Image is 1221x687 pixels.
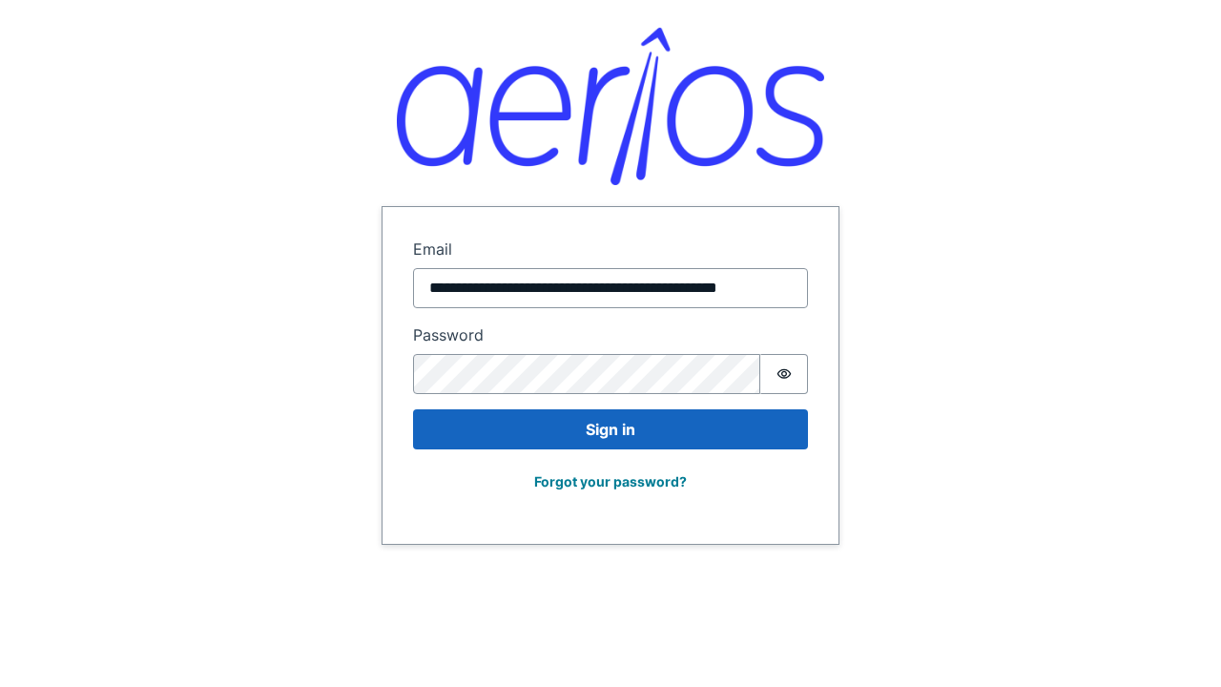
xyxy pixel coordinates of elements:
[522,465,699,498] button: Forgot your password?
[413,238,808,260] label: Email
[397,28,824,185] img: Aerios logo
[413,323,808,346] label: Password
[413,409,808,449] button: Sign in
[760,354,808,394] button: Show password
